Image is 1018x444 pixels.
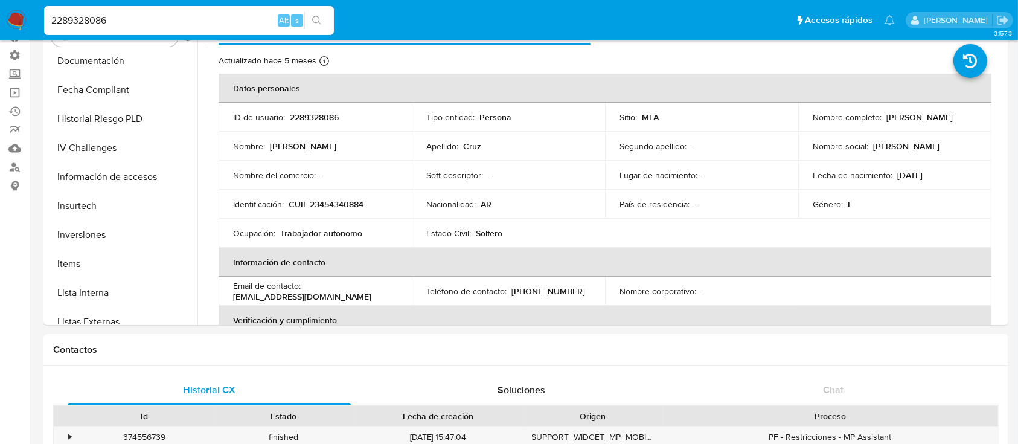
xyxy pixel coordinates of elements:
[233,280,301,291] p: Email de contacto :
[46,220,197,249] button: Inversiones
[805,14,872,27] span: Accesos rápidos
[426,228,471,239] p: Estado Civil :
[233,112,285,123] p: ID de usuario :
[426,141,458,152] p: Apellido :
[426,112,475,123] p: Tipo entidad :
[619,170,697,181] p: Lugar de nacimiento :
[321,170,323,181] p: -
[813,170,892,181] p: Fecha de nacimiento :
[68,431,71,443] div: •
[479,112,511,123] p: Persona
[702,170,705,181] p: -
[531,410,654,422] div: Origen
[426,286,507,297] p: Teléfono de contacto :
[46,134,197,162] button: IV Challenges
[233,228,275,239] p: Ocupación :
[463,141,481,152] p: Cruz
[233,141,265,152] p: Nombre :
[46,76,197,105] button: Fecha Compliant
[46,191,197,220] button: Insurtech
[233,291,371,302] p: [EMAIL_ADDRESS][DOMAIN_NAME]
[426,170,483,181] p: Soft descriptor :
[481,199,491,210] p: AR
[619,112,637,123] p: Sitio :
[304,12,329,29] button: search-icon
[823,383,844,397] span: Chat
[44,13,334,28] input: Buscar usuario o caso...
[996,14,1009,27] a: Salir
[270,141,336,152] p: [PERSON_NAME]
[886,112,953,123] p: [PERSON_NAME]
[488,170,490,181] p: -
[219,306,991,335] th: Verificación y cumplimiento
[219,74,991,103] th: Datos personales
[280,228,362,239] p: Trabajador autonomo
[619,141,687,152] p: Segundo apellido :
[223,410,345,422] div: Estado
[848,199,853,210] p: F
[691,141,694,152] p: -
[219,55,316,66] p: Actualizado hace 5 meses
[426,199,476,210] p: Nacionalidad :
[642,112,659,123] p: MLA
[619,199,690,210] p: País de residencia :
[498,383,545,397] span: Soluciones
[511,286,585,297] p: [PHONE_NUMBER]
[813,141,868,152] p: Nombre social :
[994,28,1012,38] span: 3.157.3
[46,278,197,307] button: Lista Interna
[897,170,923,181] p: [DATE]
[362,410,514,422] div: Fecha de creación
[233,199,284,210] p: Identificación :
[873,141,940,152] p: [PERSON_NAME]
[619,286,696,297] p: Nombre corporativo :
[924,14,992,26] p: ezequiel.castrillon@mercadolibre.com
[46,47,197,76] button: Documentación
[46,249,197,278] button: Items
[46,307,197,336] button: Listas Externas
[46,105,197,134] button: Historial Riesgo PLD
[671,410,990,422] div: Proceso
[233,170,316,181] p: Nombre del comercio :
[813,199,843,210] p: Género :
[183,383,235,397] span: Historial CX
[46,162,197,191] button: Información de accesos
[813,112,882,123] p: Nombre completo :
[219,248,991,277] th: Información de contacto
[694,199,697,210] p: -
[476,228,502,239] p: Soltero
[83,410,206,422] div: Id
[290,112,339,123] p: 2289328086
[885,15,895,25] a: Notificaciones
[295,14,299,26] span: s
[279,14,289,26] span: Alt
[289,199,363,210] p: CUIL 23454340884
[701,286,703,297] p: -
[53,344,999,356] h1: Contactos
